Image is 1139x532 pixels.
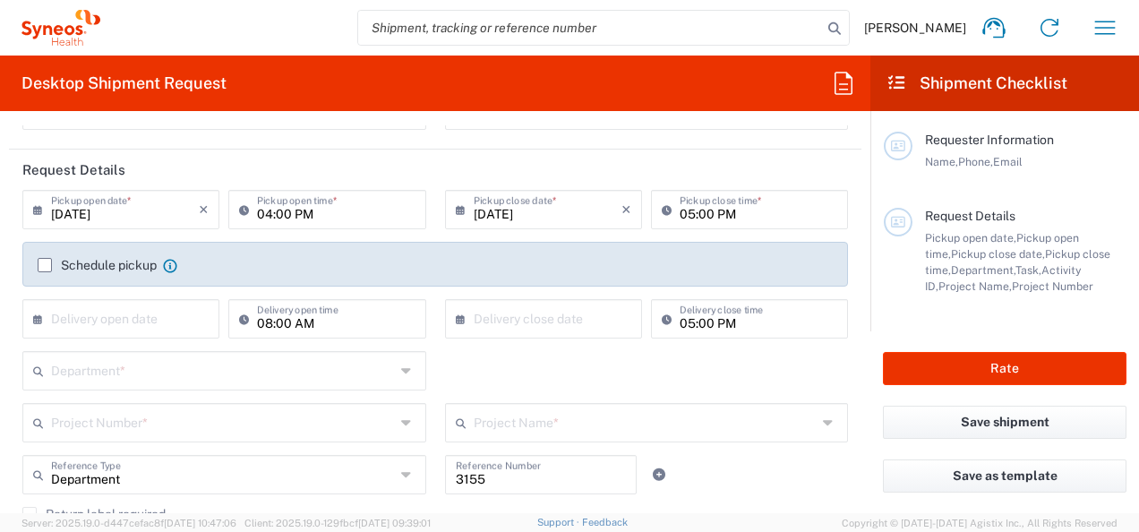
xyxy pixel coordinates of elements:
[537,517,582,528] a: Support
[358,11,822,45] input: Shipment, tracking or reference number
[244,518,431,528] span: Client: 2025.19.0-129fbcf
[864,20,966,36] span: [PERSON_NAME]
[164,518,236,528] span: [DATE] 10:47:06
[199,195,209,224] i: ×
[925,133,1054,147] span: Requester Information
[925,231,1016,245] span: Pickup open date,
[38,258,157,272] label: Schedule pickup
[358,518,431,528] span: [DATE] 09:39:01
[886,73,1067,94] h2: Shipment Checklist
[993,155,1023,168] span: Email
[925,155,958,168] span: Name,
[621,195,631,224] i: ×
[883,352,1126,385] button: Rate
[883,459,1126,493] button: Save as template
[951,247,1045,261] span: Pickup close date,
[958,155,993,168] span: Phone,
[951,263,1015,277] span: Department,
[582,517,628,528] a: Feedback
[842,515,1118,531] span: Copyright © [DATE]-[DATE] Agistix Inc., All Rights Reserved
[647,462,672,487] a: Add Reference
[21,73,227,94] h2: Desktop Shipment Request
[1015,263,1041,277] span: Task,
[938,279,1012,293] span: Project Name,
[925,209,1015,223] span: Request Details
[22,161,125,179] h2: Request Details
[883,406,1126,439] button: Save shipment
[22,507,166,521] label: Return label required
[1012,279,1093,293] span: Project Number
[21,518,236,528] span: Server: 2025.19.0-d447cefac8f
